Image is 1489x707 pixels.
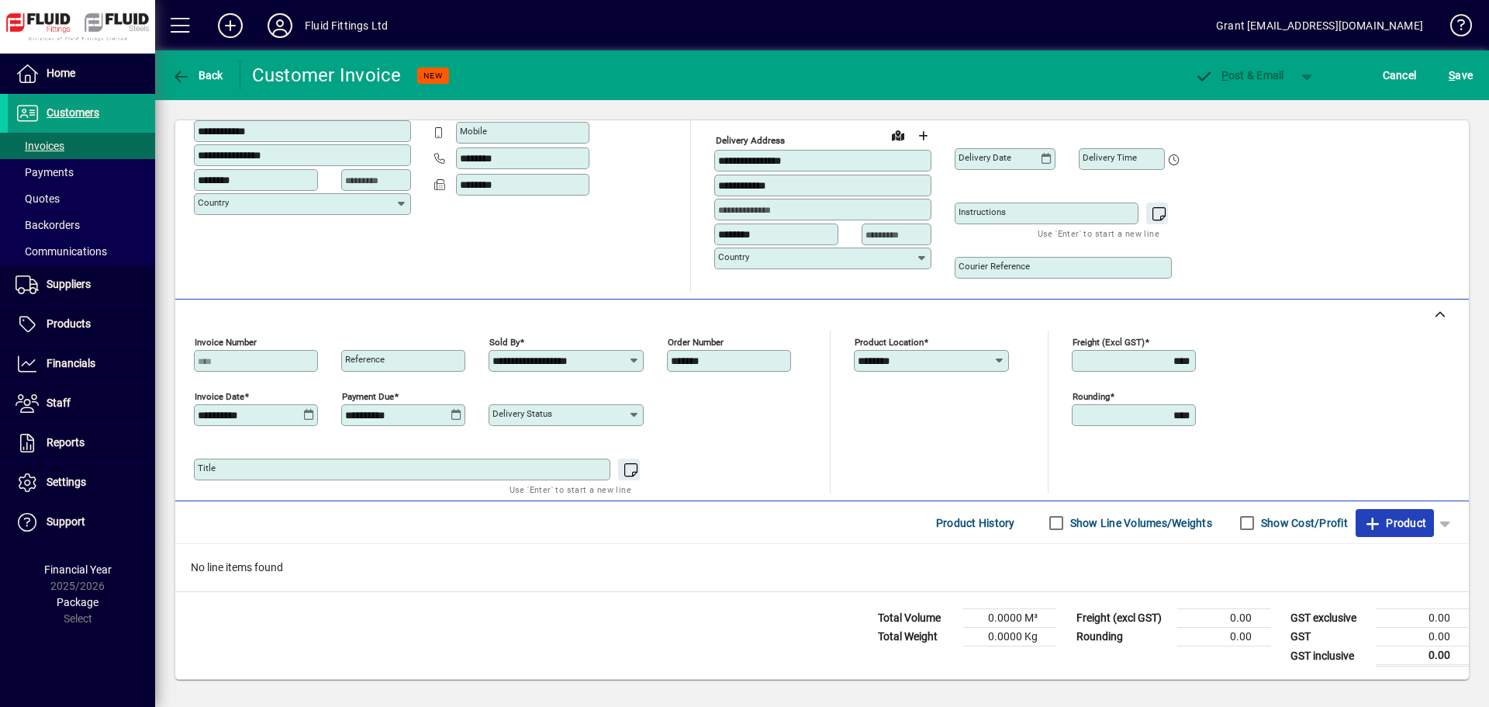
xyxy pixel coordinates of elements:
button: Product History [930,509,1021,537]
a: View on map [886,123,910,147]
span: Support [47,515,85,528]
td: 0.0000 Kg [963,628,1056,646]
td: Freight (excl GST) [1069,609,1177,628]
td: Total Weight [870,628,963,646]
label: Show Cost/Profit [1258,515,1348,531]
button: Post & Email [1187,61,1292,89]
a: Financials [8,345,155,383]
a: Support [8,503,155,542]
td: 0.0000 M³ [963,609,1056,628]
span: ost & Email [1194,69,1284,81]
mat-label: Payment due [342,391,394,402]
span: Back [171,69,223,81]
a: Products [8,305,155,344]
a: Payments [8,159,155,185]
a: Quotes [8,185,155,212]
span: Customers [47,106,99,119]
mat-label: Product location [855,337,924,348]
mat-label: Order number [668,337,724,348]
span: P [1221,69,1228,81]
td: Rounding [1069,628,1177,646]
div: Grant [EMAIL_ADDRESS][DOMAIN_NAME] [1216,13,1423,38]
td: 0.00 [1376,646,1469,666]
a: Backorders [8,212,155,238]
span: Backorders [16,219,80,231]
mat-hint: Use 'Enter' to start a new line [510,480,631,498]
span: Package [57,596,98,608]
div: No line items found [175,544,1469,591]
mat-label: Country [198,197,229,208]
a: Knowledge Base [1439,3,1470,54]
span: Staff [47,397,71,409]
mat-label: Reference [345,354,385,365]
span: Financials [47,357,95,369]
td: Total Volume [870,609,963,628]
a: Home [8,54,155,93]
td: 0.00 [1376,628,1469,646]
label: Show Line Volumes/Weights [1067,515,1212,531]
button: Choose address [910,123,935,148]
span: S [1449,69,1455,81]
span: Products [47,317,91,330]
a: Staff [8,384,155,423]
a: Invoices [8,133,155,159]
div: Fluid Fittings Ltd [305,13,388,38]
span: NEW [423,71,443,81]
td: GST inclusive [1283,646,1376,666]
td: 0.00 [1177,628,1270,646]
mat-label: Freight (excl GST) [1073,337,1145,348]
button: Cancel [1379,61,1421,89]
mat-label: Invoice date [195,391,244,402]
span: Payments [16,166,74,178]
span: Suppliers [47,278,91,290]
td: GST exclusive [1283,609,1376,628]
mat-label: Delivery status [492,408,552,419]
td: 0.00 [1177,609,1270,628]
div: Customer Invoice [252,63,402,88]
span: Settings [47,476,86,488]
mat-label: Delivery time [1083,152,1137,163]
mat-label: Delivery date [959,152,1011,163]
span: Product [1363,511,1426,535]
mat-label: Mobile [460,126,487,137]
mat-hint: Use 'Enter' to start a new line [1038,224,1159,242]
mat-label: Title [198,463,216,473]
span: Product History [936,511,1015,535]
button: Add [206,12,255,40]
span: Financial Year [44,563,112,576]
button: Product [1356,509,1434,537]
span: Home [47,67,75,79]
span: Invoices [16,140,64,152]
a: Reports [8,424,155,463]
button: Profile [255,12,305,40]
span: Quotes [16,192,60,205]
mat-label: Courier Reference [959,261,1030,272]
a: Suppliers [8,265,155,304]
span: Cancel [1383,63,1417,88]
mat-label: Invoice number [195,337,257,348]
mat-label: Country [718,251,749,262]
td: GST [1283,628,1376,646]
mat-label: Sold by [489,337,520,348]
app-page-header-button: Back [155,61,240,89]
span: Reports [47,436,85,449]
td: 0.00 [1376,609,1469,628]
mat-label: Instructions [959,206,1006,217]
button: Save [1445,61,1477,89]
a: Communications [8,238,155,265]
mat-label: Rounding [1073,391,1110,402]
a: Settings [8,463,155,502]
button: Back [168,61,227,89]
span: Communications [16,245,107,258]
span: ave [1449,63,1473,88]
